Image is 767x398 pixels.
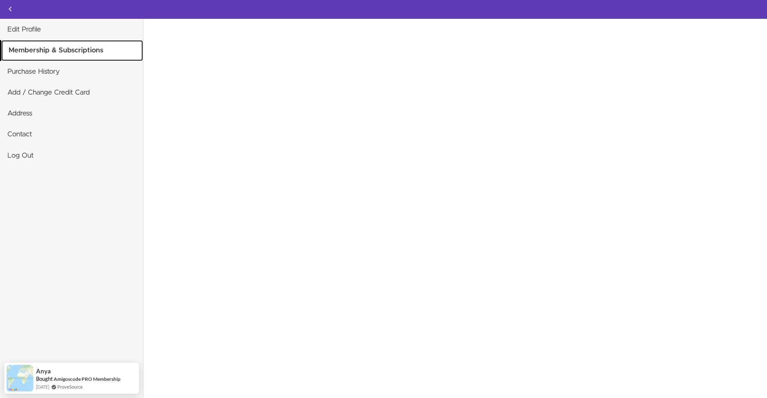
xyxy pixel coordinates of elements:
[36,383,49,390] span: [DATE]
[36,368,51,375] span: Anya
[1,40,143,61] a: Membership & Subscriptions
[54,375,120,382] a: Amigoscode PRO Membership
[5,4,15,14] svg: Back to courses
[7,365,33,391] img: provesource social proof notification image
[57,383,83,390] a: ProveSource
[36,375,53,382] span: Bought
